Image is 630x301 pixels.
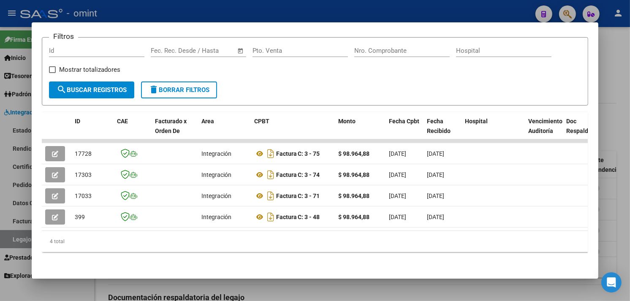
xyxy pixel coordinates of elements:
[563,112,614,149] datatable-header-cell: Doc Respaldatoria
[141,81,217,98] button: Borrar Filtros
[276,150,320,157] strong: Factura C: 3 - 75
[335,112,386,149] datatable-header-cell: Monto
[424,112,462,149] datatable-header-cell: Fecha Recibido
[75,214,85,220] span: 399
[201,150,231,157] span: Integración
[59,65,120,75] span: Mostrar totalizadores
[57,84,67,95] mat-icon: search
[339,193,370,199] strong: $ 98.964,88
[75,150,92,157] span: 17728
[339,214,370,220] strong: $ 98.964,88
[265,189,276,203] i: Descargar documento
[198,112,251,149] datatable-header-cell: Area
[117,118,128,125] span: CAE
[71,112,114,149] datatable-header-cell: ID
[427,214,445,220] span: [DATE]
[276,214,320,220] strong: Factura C: 3 - 48
[75,118,80,125] span: ID
[193,47,234,54] input: Fecha fin
[525,112,563,149] datatable-header-cell: Vencimiento Auditoría
[149,84,159,95] mat-icon: delete
[49,81,134,98] button: Buscar Registros
[389,118,420,125] span: Fecha Cpbt
[57,86,127,94] span: Buscar Registros
[389,150,407,157] span: [DATE]
[465,118,488,125] span: Hospital
[201,214,231,220] span: Integración
[389,171,407,178] span: [DATE]
[152,112,198,149] datatable-header-cell: Facturado x Orden De
[427,118,451,134] span: Fecha Recibido
[265,210,276,224] i: Descargar documento
[427,171,445,178] span: [DATE]
[567,118,605,134] span: Doc Respaldatoria
[149,86,209,94] span: Borrar Filtros
[201,193,231,199] span: Integración
[386,112,424,149] datatable-header-cell: Fecha Cpbt
[151,47,185,54] input: Fecha inicio
[529,118,563,134] span: Vencimiento Auditoría
[49,31,78,42] h3: Filtros
[339,171,370,178] strong: $ 98.964,88
[265,147,276,160] i: Descargar documento
[601,272,622,293] div: Open Intercom Messenger
[251,112,335,149] datatable-header-cell: CPBT
[42,231,589,252] div: 4 total
[265,168,276,182] i: Descargar documento
[389,193,407,199] span: [DATE]
[276,193,320,199] strong: Factura C: 3 - 71
[201,171,231,178] span: Integración
[427,193,445,199] span: [DATE]
[339,150,370,157] strong: $ 98.964,88
[155,118,187,134] span: Facturado x Orden De
[462,112,525,149] datatable-header-cell: Hospital
[427,150,445,157] span: [DATE]
[75,193,92,199] span: 17033
[75,171,92,178] span: 17303
[389,214,407,220] span: [DATE]
[236,46,245,56] button: Open calendar
[276,171,320,178] strong: Factura C: 3 - 74
[114,112,152,149] datatable-header-cell: CAE
[339,118,356,125] span: Monto
[201,118,214,125] span: Area
[254,118,269,125] span: CPBT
